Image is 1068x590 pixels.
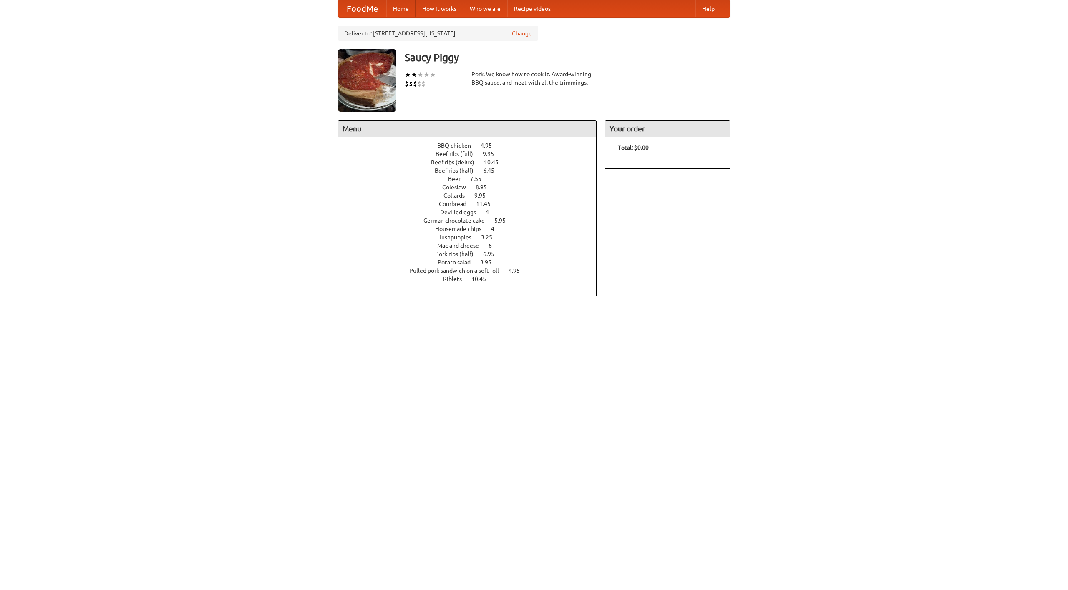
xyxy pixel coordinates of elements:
span: Housemade chips [435,226,490,232]
a: Riblets 10.45 [443,276,501,282]
span: Cornbread [439,201,475,207]
span: 10.45 [484,159,507,166]
h3: Saucy Piggy [405,49,730,66]
a: Devilled eggs 4 [440,209,504,216]
a: Beef ribs (full) 9.95 [436,151,509,157]
span: 10.45 [471,276,494,282]
span: 6.95 [483,251,503,257]
a: Hushpuppies 3.25 [437,234,508,241]
span: 3.25 [481,234,501,241]
span: Beef ribs (half) [435,167,482,174]
span: 8.95 [476,184,495,191]
a: Recipe videos [507,0,557,17]
li: ★ [430,70,436,79]
a: FoodMe [338,0,386,17]
a: Collards 9.95 [443,192,501,199]
span: 9.95 [474,192,494,199]
a: Potato salad 3.95 [438,259,507,266]
span: 3.95 [480,259,500,266]
img: angular.jpg [338,49,396,112]
div: Deliver to: [STREET_ADDRESS][US_STATE] [338,26,538,41]
h4: Menu [338,121,596,137]
a: Pork ribs (half) 6.95 [435,251,510,257]
span: Collards [443,192,473,199]
span: 7.55 [470,176,490,182]
a: BBQ chicken 4.95 [437,142,507,149]
span: Hushpuppies [437,234,480,241]
span: Beer [448,176,469,182]
span: 4 [486,209,497,216]
span: 4.95 [481,142,500,149]
span: Coleslaw [442,184,474,191]
li: $ [417,79,421,88]
span: 6.45 [483,167,503,174]
span: BBQ chicken [437,142,479,149]
a: Cornbread 11.45 [439,201,506,207]
a: Home [386,0,416,17]
a: Housemade chips 4 [435,226,510,232]
a: Pulled pork sandwich on a soft roll 4.95 [409,267,535,274]
li: ★ [423,70,430,79]
a: Beer 7.55 [448,176,497,182]
span: Pulled pork sandwich on a soft roll [409,267,507,274]
span: 11.45 [476,201,499,207]
span: 5.95 [494,217,514,224]
li: $ [405,79,409,88]
a: Help [695,0,721,17]
li: $ [409,79,413,88]
div: Pork. We know how to cook it. Award-winning BBQ sauce, and meat with all the trimmings. [471,70,597,87]
h4: Your order [605,121,730,137]
li: $ [413,79,417,88]
span: Mac and cheese [437,242,487,249]
a: Mac and cheese 6 [437,242,507,249]
span: 4 [491,226,503,232]
a: Coleslaw 8.95 [442,184,502,191]
li: $ [421,79,426,88]
span: Riblets [443,276,470,282]
a: How it works [416,0,463,17]
span: Pork ribs (half) [435,251,482,257]
span: Beef ribs (delux) [431,159,483,166]
a: Change [512,29,532,38]
span: Potato salad [438,259,479,266]
li: ★ [417,70,423,79]
a: German chocolate cake 5.95 [423,217,521,224]
li: ★ [405,70,411,79]
a: Who we are [463,0,507,17]
li: ★ [411,70,417,79]
a: Beef ribs (half) 6.45 [435,167,510,174]
span: 6 [489,242,500,249]
span: 9.95 [483,151,502,157]
span: Beef ribs (full) [436,151,481,157]
a: Beef ribs (delux) 10.45 [431,159,514,166]
span: German chocolate cake [423,217,493,224]
b: Total: $0.00 [618,144,649,151]
span: 4.95 [509,267,528,274]
span: Devilled eggs [440,209,484,216]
